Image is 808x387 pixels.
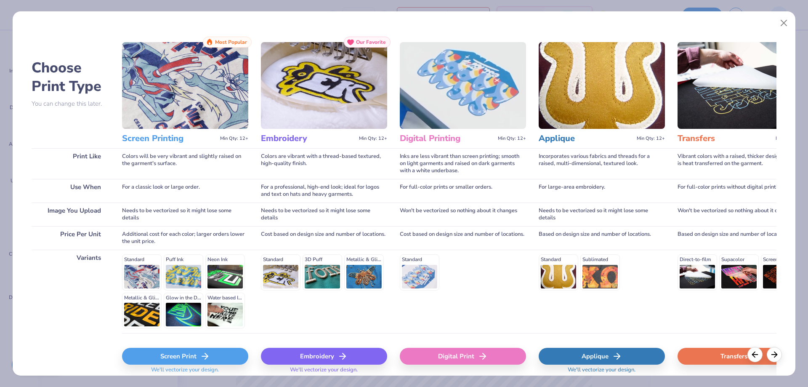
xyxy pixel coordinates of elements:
[678,226,804,250] div: Based on design size and number of locations.
[400,133,494,144] h3: Digital Printing
[678,179,804,203] div: For full-color prints without digital printing.
[261,133,356,144] h3: Embroidery
[32,100,109,107] p: You can change this later.
[539,133,633,144] h3: Applique
[539,348,665,365] div: Applique
[400,226,526,250] div: Cost based on design size and number of locations.
[32,250,109,333] div: Variants
[122,133,217,144] h3: Screen Printing
[220,136,248,141] span: Min Qty: 12+
[678,348,804,365] div: Transfers
[498,136,526,141] span: Min Qty: 12+
[122,226,248,250] div: Additional cost for each color; larger orders lower the unit price.
[261,179,387,203] div: For a professional, high-end look; ideal for logos and text on hats and heavy garments.
[539,203,665,226] div: Needs to be vectorized so it might lose some details
[539,42,665,129] img: Applique
[122,348,248,365] div: Screen Print
[122,203,248,226] div: Needs to be vectorized so it might lose some details
[400,42,526,129] img: Digital Printing
[122,42,248,129] img: Screen Printing
[678,42,804,129] img: Transfers
[400,348,526,365] div: Digital Print
[776,136,804,141] span: Min Qty: 12+
[400,179,526,203] div: For full-color prints or smaller orders.
[32,226,109,250] div: Price Per Unit
[400,203,526,226] div: Won't be vectorized so nothing about it changes
[148,366,222,379] span: We'll vectorize your design.
[122,179,248,203] div: For a classic look or large order.
[356,39,386,45] span: Our Favorite
[32,148,109,179] div: Print Like
[678,203,804,226] div: Won't be vectorized so nothing about it changes
[539,226,665,250] div: Based on design size and number of locations.
[359,136,387,141] span: Min Qty: 12+
[261,148,387,179] div: Colors are vibrant with a thread-based textured, high-quality finish.
[400,148,526,179] div: Inks are less vibrant than screen printing; smooth on light garments and raised on dark garments ...
[637,136,665,141] span: Min Qty: 12+
[32,59,109,96] h2: Choose Print Type
[776,15,792,31] button: Close
[287,366,361,379] span: We'll vectorize your design.
[539,148,665,179] div: Incorporates various fabrics and threads for a raised, multi-dimensional, textured look.
[261,348,387,365] div: Embroidery
[32,203,109,226] div: Image You Upload
[564,366,639,379] span: We'll vectorize your design.
[678,148,804,179] div: Vibrant colors with a raised, thicker design since it is heat transferred on the garment.
[215,39,247,45] span: Most Popular
[261,226,387,250] div: Cost based on design size and number of locations.
[539,179,665,203] div: For large-area embroidery.
[32,179,109,203] div: Use When
[261,203,387,226] div: Needs to be vectorized so it might lose some details
[678,133,772,144] h3: Transfers
[261,42,387,129] img: Embroidery
[122,148,248,179] div: Colors will be very vibrant and slightly raised on the garment's surface.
